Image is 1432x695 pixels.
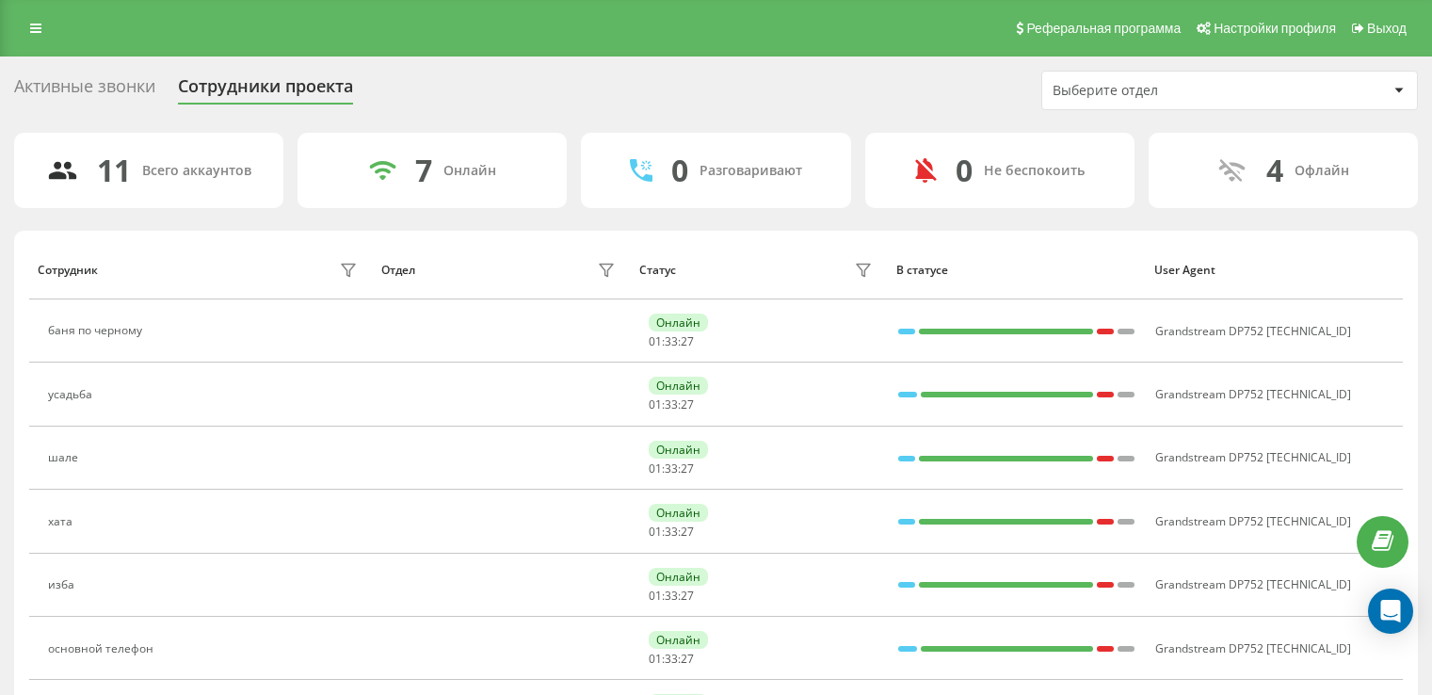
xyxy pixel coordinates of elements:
div: : : [649,525,694,539]
div: : : [649,462,694,476]
span: 27 [681,524,694,540]
span: 33 [665,461,678,477]
div: Сотрудники проекта [178,76,353,105]
span: Настройки профиля [1214,21,1336,36]
div: Онлайн [649,504,708,522]
span: 27 [681,588,694,604]
div: : : [649,653,694,666]
span: 27 [681,651,694,667]
div: : : [649,590,694,603]
span: 01 [649,333,662,349]
span: 27 [681,396,694,412]
span: 27 [681,333,694,349]
div: основной телефон [48,642,158,655]
div: Не беспокоить [984,163,1085,179]
div: 4 [1266,153,1283,188]
div: Open Intercom Messenger [1368,589,1413,634]
span: Grandstream DP752 [TECHNICAL_ID] [1155,386,1351,402]
div: шале [48,451,83,464]
span: Grandstream DP752 [TECHNICAL_ID] [1155,449,1351,465]
div: Онлайн [649,568,708,586]
div: Статус [639,264,676,277]
div: хата [48,515,77,528]
div: Сотрудник [38,264,98,277]
span: 01 [649,524,662,540]
span: Grandstream DP752 [TECHNICAL_ID] [1155,323,1351,339]
span: 33 [665,588,678,604]
div: Онлайн [649,314,708,331]
span: 33 [665,524,678,540]
div: усадьба [48,388,97,401]
div: баня по черному [48,324,147,337]
span: Реферальная программа [1026,21,1181,36]
div: Всего аккаунтов [142,163,251,179]
div: 11 [97,153,131,188]
div: 0 [956,153,973,188]
div: Разговаривают [700,163,802,179]
span: 01 [649,651,662,667]
div: : : [649,398,694,412]
div: Отдел [381,264,415,277]
div: Выберите отдел [1053,83,1278,99]
div: Онлайн [649,441,708,459]
div: 7 [415,153,432,188]
div: Онлайн [649,631,708,649]
div: Офлайн [1295,163,1349,179]
span: 33 [665,396,678,412]
span: Grandstream DP752 [TECHNICAL_ID] [1155,513,1351,529]
span: 27 [681,461,694,477]
span: Grandstream DP752 [TECHNICAL_ID] [1155,640,1351,656]
div: Онлайн [443,163,496,179]
span: 01 [649,588,662,604]
div: 0 [671,153,688,188]
span: Выход [1367,21,1407,36]
span: 33 [665,333,678,349]
div: Активные звонки [14,76,155,105]
div: В статусе [896,264,1136,277]
span: 01 [649,396,662,412]
div: : : [649,335,694,348]
div: изба [48,578,79,591]
div: Онлайн [649,377,708,395]
span: 33 [665,651,678,667]
div: User Agent [1154,264,1394,277]
span: Grandstream DP752 [TECHNICAL_ID] [1155,576,1351,592]
span: 01 [649,461,662,477]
